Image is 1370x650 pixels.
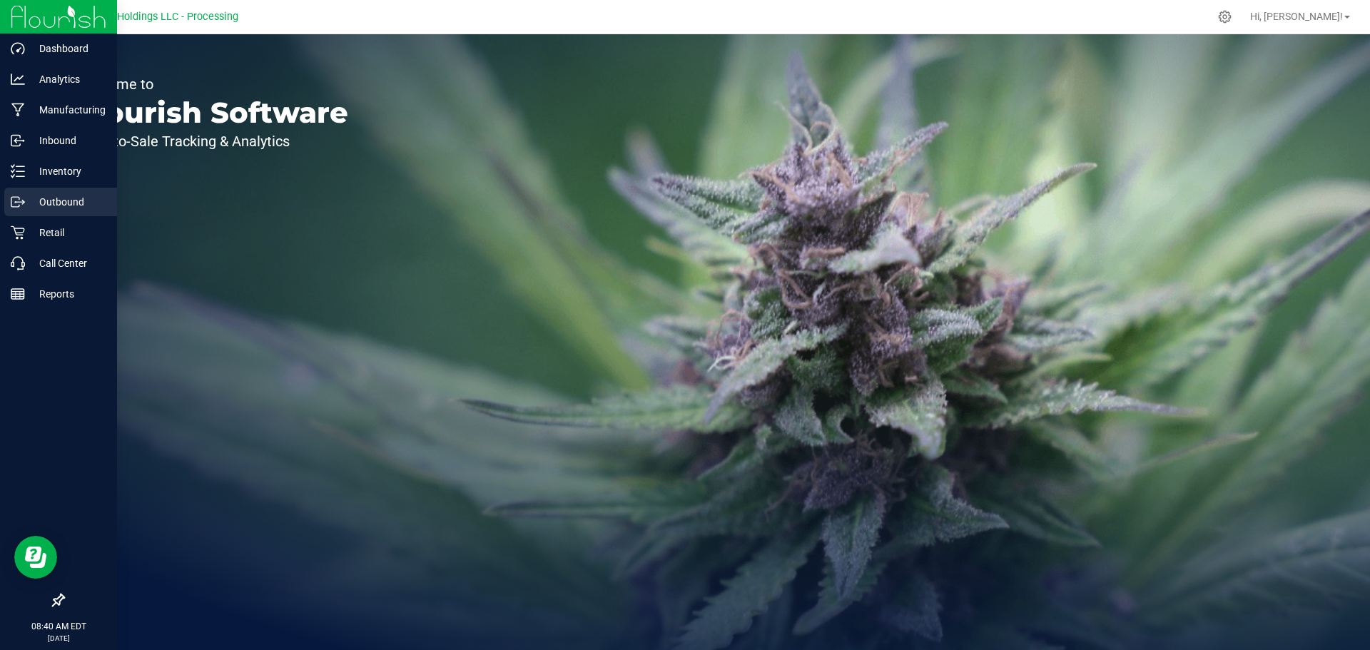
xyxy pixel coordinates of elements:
[11,103,25,117] inline-svg: Manufacturing
[6,633,111,644] p: [DATE]
[11,164,25,178] inline-svg: Inventory
[25,40,111,57] p: Dashboard
[1216,10,1234,24] div: Manage settings
[77,134,348,148] p: Seed-to-Sale Tracking & Analytics
[11,195,25,209] inline-svg: Outbound
[25,285,111,303] p: Reports
[25,132,111,149] p: Inbound
[25,71,111,88] p: Analytics
[77,77,348,91] p: Welcome to
[11,72,25,86] inline-svg: Analytics
[11,225,25,240] inline-svg: Retail
[11,256,25,270] inline-svg: Call Center
[1250,11,1343,22] span: Hi, [PERSON_NAME]!
[25,101,111,118] p: Manufacturing
[25,193,111,210] p: Outbound
[53,11,238,23] span: Riviera Creek Holdings LLC - Processing
[11,287,25,301] inline-svg: Reports
[25,163,111,180] p: Inventory
[11,41,25,56] inline-svg: Dashboard
[14,536,57,579] iframe: Resource center
[6,620,111,633] p: 08:40 AM EDT
[25,224,111,241] p: Retail
[25,255,111,272] p: Call Center
[77,98,348,127] p: Flourish Software
[11,133,25,148] inline-svg: Inbound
